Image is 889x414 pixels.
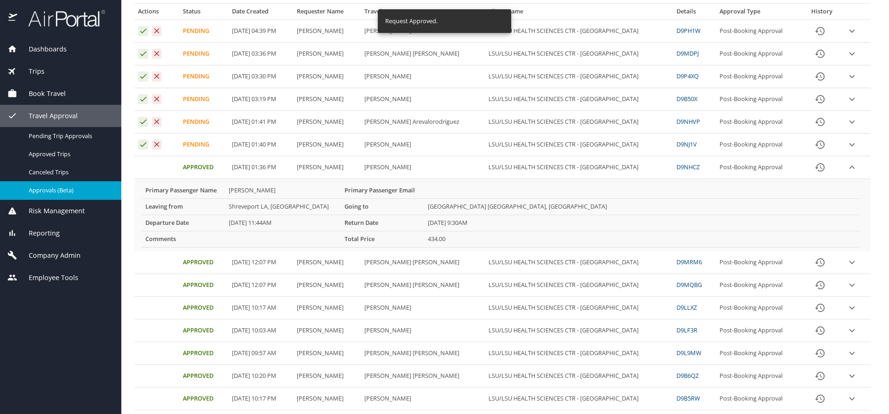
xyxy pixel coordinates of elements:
td: LSU/LSU HEALTH SCIENCES CTR - [GEOGRAPHIC_DATA] [485,43,673,65]
th: Date Created [228,7,293,19]
td: LSU/LSU HEALTH SCIENCES CTR - [GEOGRAPHIC_DATA] [485,65,673,88]
td: LSU/LSU HEALTH SCIENCES CTR - [GEOGRAPHIC_DATA] [485,111,673,134]
th: Return Date [341,215,424,231]
td: LSU/LSU HEALTH SCIENCES CTR - [GEOGRAPHIC_DATA] [485,20,673,43]
button: expand row [845,138,859,152]
td: Approved [179,297,228,319]
td: LSU/LSU HEALTH SCIENCES CTR - [GEOGRAPHIC_DATA] [485,365,673,388]
span: Risk Management [17,206,85,216]
table: More info for approvals [142,183,859,248]
button: expand row [845,24,859,38]
button: expand row [845,278,859,292]
td: Post-Booking Approval [716,319,802,342]
a: D9MDPJ [676,49,699,57]
th: Leaving from [142,198,225,215]
button: Approve request [138,94,148,104]
button: expand row [845,160,859,174]
td: [DATE] 11:44AM [225,215,341,231]
td: [PERSON_NAME] [361,156,485,179]
button: History [809,65,831,88]
td: [PERSON_NAME] [293,365,361,388]
button: Deny request [152,117,162,127]
td: [DATE] 03:30 PM [228,65,293,88]
td: Post-Booking Approval [716,342,802,365]
th: Traveler [361,7,485,19]
td: LSU/LSU HEALTH SCIENCES CTR - [GEOGRAPHIC_DATA] [485,251,673,274]
button: History [809,20,831,42]
td: [PERSON_NAME] [PERSON_NAME] [361,365,485,388]
td: [DATE] 04:39 PM [228,20,293,43]
th: Client Name [485,7,673,19]
td: [PERSON_NAME] [293,134,361,156]
td: [PERSON_NAME] [361,88,485,111]
button: Approve request [138,117,148,127]
td: LSU/LSU HEALTH SCIENCES CTR - [GEOGRAPHIC_DATA] [485,134,673,156]
td: Pending [179,111,228,134]
th: Total Price [341,231,424,247]
td: Pending [179,134,228,156]
button: expand row [845,346,859,360]
td: Approved [179,388,228,410]
td: [DATE] 03:19 PM [228,88,293,111]
button: History [809,274,831,296]
button: expand row [845,369,859,383]
td: [PERSON_NAME] [PERSON_NAME] [361,342,485,365]
a: D9NHCZ [676,163,700,171]
td: [GEOGRAPHIC_DATA] [GEOGRAPHIC_DATA], [GEOGRAPHIC_DATA] [424,198,859,215]
button: expand row [845,392,859,406]
button: expand row [845,324,859,338]
td: Post-Booking Approval [716,297,802,319]
a: D9NHVP [676,117,700,126]
td: LSU/LSU HEALTH SCIENCES CTR - [GEOGRAPHIC_DATA] [485,156,673,179]
td: [DATE] 10:03 AM [228,319,293,342]
button: History [809,111,831,133]
th: Status [179,7,228,19]
td: [PERSON_NAME] Arevalorodriguez [361,111,485,134]
a: D9LF3R [676,326,697,334]
button: History [809,156,831,178]
td: [DATE] 01:40 PM [228,134,293,156]
td: [DATE] 10:20 PM [228,365,293,388]
td: [PERSON_NAME] [293,88,361,111]
th: Comments [142,231,225,247]
span: Canceled Trips [29,168,110,177]
td: Post-Booking Approval [716,388,802,410]
th: Primary Passenger Email [341,183,424,198]
td: [DATE] 9:30AM [424,215,859,231]
a: D9B5RW [676,394,700,402]
td: [PERSON_NAME] [293,274,361,297]
td: Approved [179,156,228,179]
td: Approved [179,365,228,388]
td: LSU/LSU HEALTH SCIENCES CTR - [GEOGRAPHIC_DATA] [485,297,673,319]
td: Shreveport LA, [GEOGRAPHIC_DATA] [225,198,341,215]
td: [DATE] 01:36 PM [228,156,293,179]
td: Pending [179,20,228,43]
span: Employee Tools [17,273,78,283]
button: History [809,43,831,65]
th: Details [673,7,715,19]
th: Primary Passenger Name [142,183,225,198]
a: D9MRM6 [676,258,702,266]
button: expand row [845,70,859,83]
td: Post-Booking Approval [716,134,802,156]
button: History [809,297,831,319]
button: expand row [845,115,859,129]
span: Dashboards [17,44,67,54]
span: Company Admin [17,250,81,261]
td: Approved [179,319,228,342]
button: History [809,365,831,387]
td: Post-Booking Approval [716,274,802,297]
button: History [809,251,831,274]
th: Departure Date [142,215,225,231]
td: [DATE] 09:57 AM [228,342,293,365]
td: [PERSON_NAME] [293,251,361,274]
button: History [809,88,831,110]
span: Pending Trip Approvals [29,132,110,140]
td: [PERSON_NAME] [293,43,361,65]
td: LSU/LSU HEALTH SCIENCES CTR - [GEOGRAPHIC_DATA] [485,274,673,297]
img: icon-airportal.png [8,9,18,27]
td: [PERSON_NAME] [361,65,485,88]
span: Trips [17,66,44,76]
button: History [809,134,831,156]
td: LSU/LSU HEALTH SCIENCES CTR - [GEOGRAPHIC_DATA] [485,342,673,365]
